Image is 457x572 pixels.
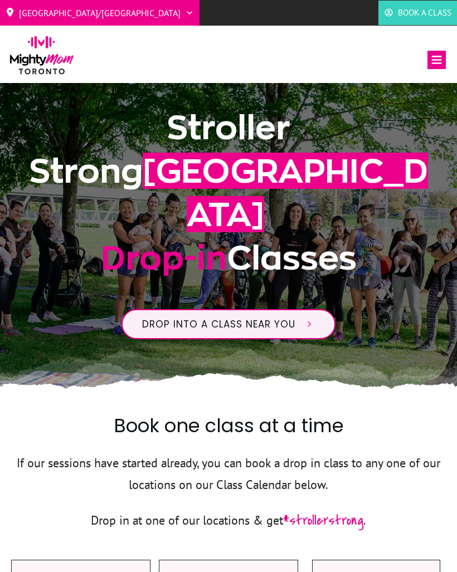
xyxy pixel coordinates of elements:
[91,512,283,528] span: Drop in at one of our locations & get
[101,239,227,276] span: Drop-in
[384,4,451,21] a: Book a Class
[283,510,363,530] span: #strollerstrong
[17,455,440,492] span: If our sessions have started already, you can book a drop in class to any one of our locations on...
[121,309,336,339] a: Drop into a class near you
[12,413,445,452] h2: Book one class at a time
[12,508,445,546] p: .
[142,317,295,331] span: Drop into a class near you
[6,36,78,81] img: mightymom-logo-toronto
[23,106,434,292] h1: Stroller Strong Classes
[398,4,451,21] span: Book a Class
[19,4,181,22] span: [GEOGRAPHIC_DATA]/[GEOGRAPHIC_DATA]
[6,4,194,22] a: [GEOGRAPHIC_DATA]/[GEOGRAPHIC_DATA]
[143,153,428,232] span: [GEOGRAPHIC_DATA]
